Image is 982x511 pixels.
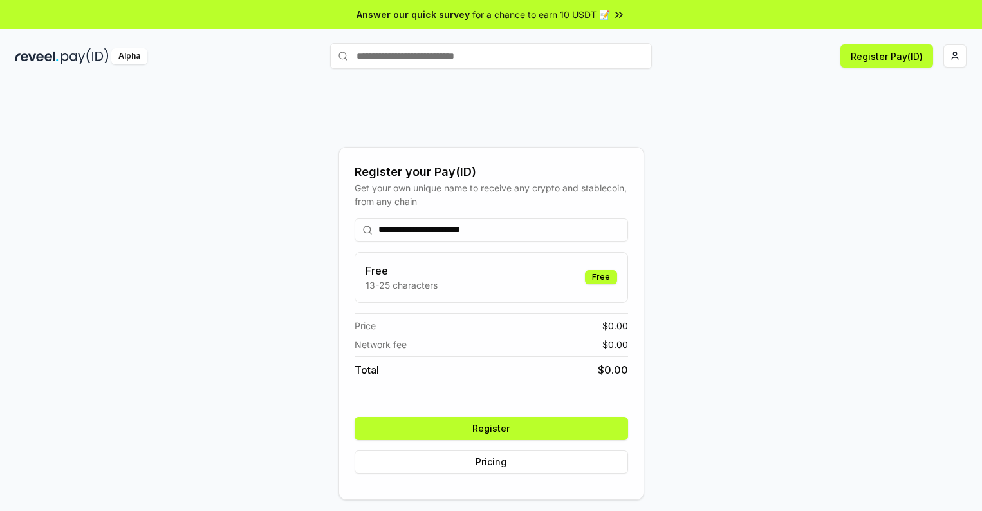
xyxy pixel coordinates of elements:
[472,8,610,21] span: for a chance to earn 10 USDT 📝
[355,163,628,181] div: Register your Pay(ID)
[840,44,933,68] button: Register Pay(ID)
[602,338,628,351] span: $ 0.00
[366,263,438,278] h3: Free
[585,270,617,284] div: Free
[61,48,109,64] img: pay_id
[355,362,379,378] span: Total
[598,362,628,378] span: $ 0.00
[15,48,59,64] img: reveel_dark
[355,338,407,351] span: Network fee
[355,181,628,208] div: Get your own unique name to receive any crypto and stablecoin, from any chain
[357,8,470,21] span: Answer our quick survey
[355,417,628,440] button: Register
[111,48,147,64] div: Alpha
[355,319,376,333] span: Price
[355,450,628,474] button: Pricing
[602,319,628,333] span: $ 0.00
[366,278,438,292] p: 13-25 characters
